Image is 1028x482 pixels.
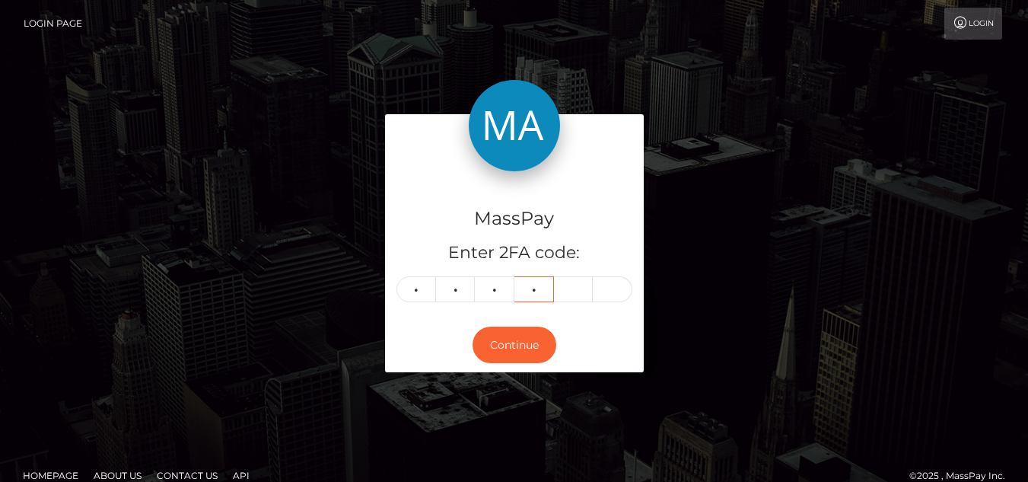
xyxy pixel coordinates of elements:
h4: MassPay [396,206,632,232]
img: MassPay [469,80,560,171]
a: Login [944,8,1002,40]
a: Login Page [24,8,82,40]
h5: Enter 2FA code: [396,241,632,265]
button: Continue [473,327,556,364]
